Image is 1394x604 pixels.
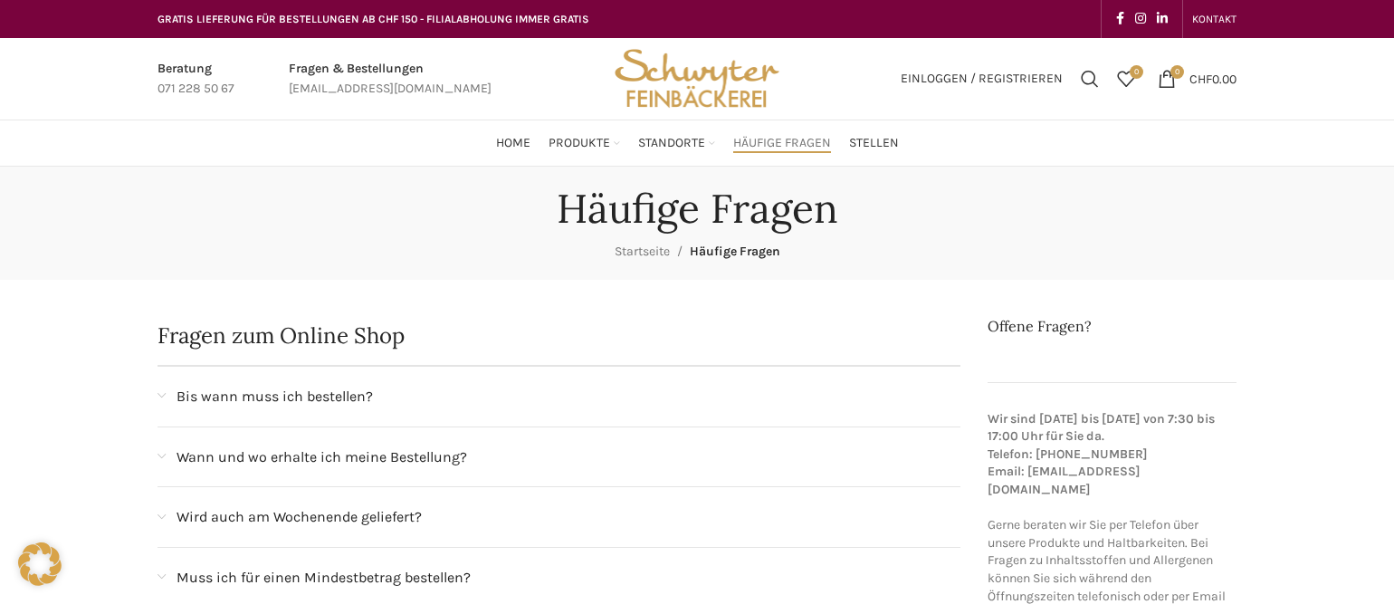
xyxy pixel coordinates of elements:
span: Standorte [638,135,705,152]
span: Häufige Fragen [690,244,780,259]
a: Infobox link [289,59,492,100]
div: Meine Wunschliste [1108,61,1144,97]
a: Stellen [849,125,899,161]
strong: Email: [EMAIL_ADDRESS][DOMAIN_NAME] [988,464,1141,497]
a: Instagram social link [1130,6,1151,32]
a: Startseite [615,244,670,259]
a: Facebook social link [1111,6,1130,32]
a: Suchen [1072,61,1108,97]
a: Standorte [638,125,715,161]
div: Secondary navigation [1183,1,1246,37]
a: Häufige Fragen [733,125,831,161]
a: Produkte [549,125,620,161]
span: Wann und wo erhalte ich meine Bestellung? [177,446,467,469]
h2: Fragen zum Online Shop [158,325,960,347]
span: Produkte [549,135,610,152]
a: 0 [1108,61,1144,97]
span: 0 [1170,65,1184,79]
span: Home [496,135,530,152]
a: 0 CHF0.00 [1149,61,1246,97]
img: Bäckerei Schwyter [608,38,786,120]
div: Main navigation [148,125,1246,161]
h1: Häufige Fragen [557,185,838,233]
a: Home [496,125,530,161]
strong: Telefon: [PHONE_NUMBER] [988,446,1148,462]
a: Infobox link [158,59,234,100]
bdi: 0.00 [1189,71,1236,86]
span: Muss ich für einen Mindestbetrag bestellen? [177,566,471,590]
span: Bis wann muss ich bestellen? [177,385,373,408]
span: Einloggen / Registrieren [901,72,1063,85]
a: Site logo [608,70,786,85]
span: Häufige Fragen [733,135,831,152]
span: KONTAKT [1192,13,1236,25]
a: Linkedin social link [1151,6,1173,32]
span: Wird auch am Wochenende geliefert? [177,505,422,529]
a: KONTAKT [1192,1,1236,37]
span: Stellen [849,135,899,152]
span: GRATIS LIEFERUNG FÜR BESTELLUNGEN AB CHF 150 - FILIALABHOLUNG IMMER GRATIS [158,13,589,25]
strong: Wir sind [DATE] bis [DATE] von 7:30 bis 17:00 Uhr für Sie da. [988,411,1215,445]
span: CHF [1189,71,1212,86]
h2: Offene Fragen? [988,316,1237,336]
span: 0 [1130,65,1143,79]
a: Einloggen / Registrieren [892,61,1072,97]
